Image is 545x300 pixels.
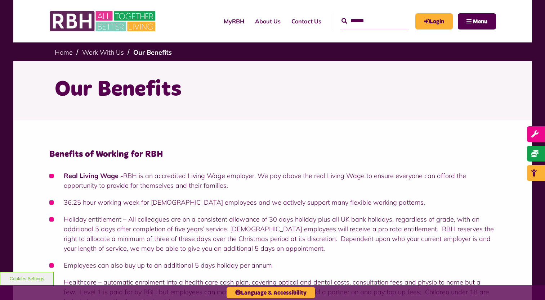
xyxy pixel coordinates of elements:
img: RBH [49,7,157,35]
h4: Benefits of Working for RBH [49,149,496,160]
span: Menu [473,19,487,24]
a: Home [55,48,73,56]
iframe: Netcall Web Assistant for live chat [513,268,545,300]
li: Employees can also buy up to an additional 5 days holiday per annum [49,260,496,270]
a: Contact Us [286,12,327,31]
li: Holiday entitlement – All colleagues are on a consistent allowance of 30 days holiday plus all UK... [49,214,496,253]
a: Our Benefits [133,48,172,56]
strong: Real Living Wage - [64,172,123,180]
li: 36.25 hour working week for [DEMOGRAPHIC_DATA] employees and we actively support many flexible wo... [49,197,496,207]
h1: Our Benefits [55,76,491,104]
a: MyRBH [218,12,250,31]
button: Language & Accessibility [227,287,315,298]
a: MyRBH [415,13,453,29]
li: RBH is an accredited Living Wage employer. We pay above the real Living Wage to ensure everyone c... [49,171,496,190]
a: Work With Us [82,48,124,56]
button: Navigation [458,13,496,29]
a: About Us [250,12,286,31]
